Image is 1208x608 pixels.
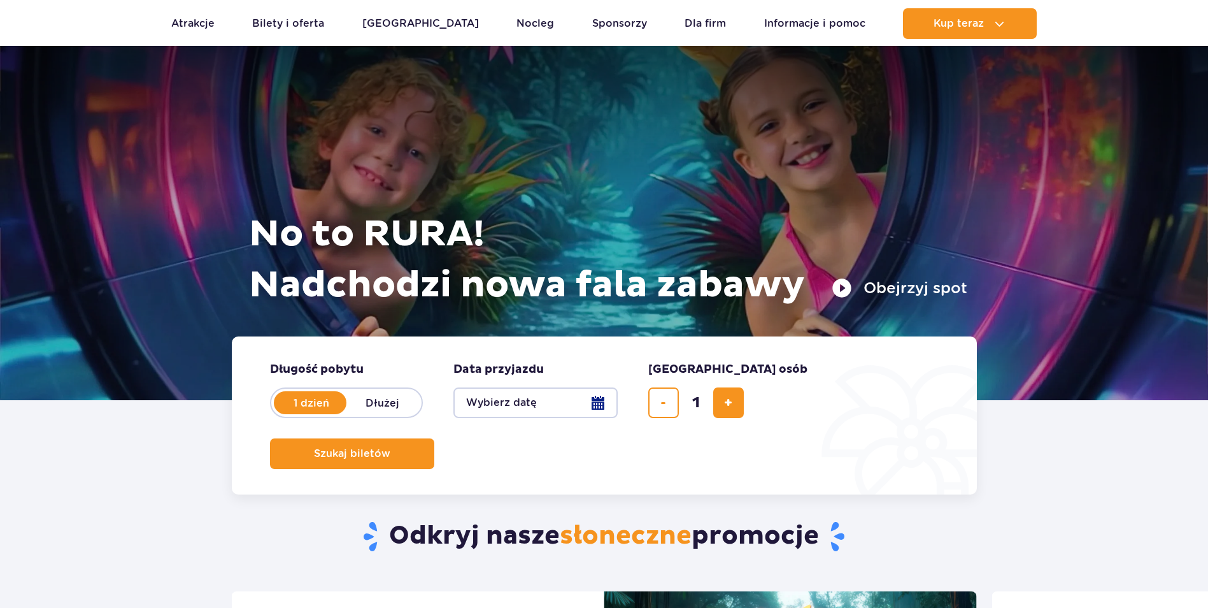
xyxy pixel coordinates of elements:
button: Wybierz datę [453,387,618,418]
span: słoneczne [560,520,692,552]
input: liczba biletów [681,387,711,418]
button: Szukaj biletów [270,438,434,469]
button: usuń bilet [648,387,679,418]
a: Atrakcje [171,8,215,39]
label: 1 dzień [275,389,348,416]
h1: No to RURA! Nadchodzi nowa fala zabawy [249,209,967,311]
span: Długość pobytu [270,362,364,377]
button: dodaj bilet [713,387,744,418]
span: Szukaj biletów [314,448,390,460]
span: [GEOGRAPHIC_DATA] osób [648,362,807,377]
a: Sponsorzy [592,8,647,39]
button: Obejrzyj spot [832,278,967,298]
form: Planowanie wizyty w Park of Poland [232,337,977,495]
a: Nocleg [516,8,554,39]
span: Data przyjazdu [453,362,544,377]
h2: Odkryj nasze promocje [231,520,977,553]
a: Dla firm [685,8,726,39]
a: Bilety i oferta [252,8,324,39]
label: Dłużej [346,389,419,416]
span: Kup teraz [934,18,984,29]
button: Kup teraz [903,8,1037,39]
a: [GEOGRAPHIC_DATA] [362,8,479,39]
a: Informacje i pomoc [764,8,865,39]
